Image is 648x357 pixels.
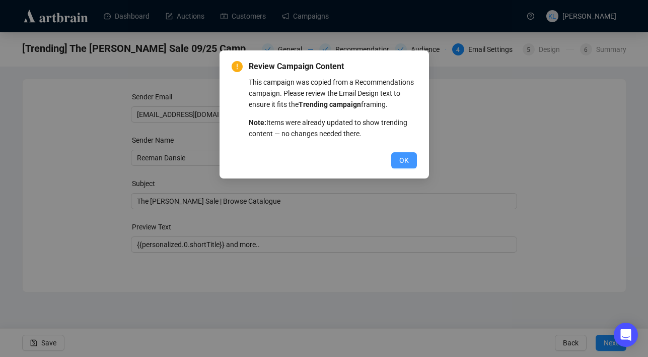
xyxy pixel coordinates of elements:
[391,152,417,168] button: OK
[249,118,266,127] strong: Note:
[299,100,361,108] strong: Trending campaign
[249,77,417,110] p: This campaign was copied from a Recommendations campaign. Please review the Email Design text to ...
[249,61,417,73] span: Review Campaign Content
[399,155,409,166] span: OK
[249,117,417,139] p: Items were already updated to show trending content — no changes needed there.
[232,61,243,72] span: exclamation-circle
[614,323,638,347] div: Open Intercom Messenger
